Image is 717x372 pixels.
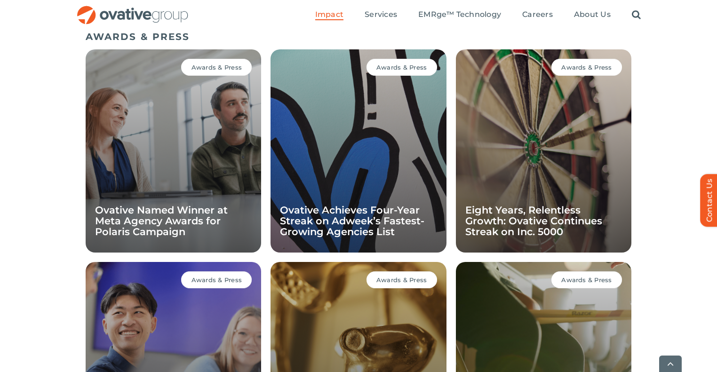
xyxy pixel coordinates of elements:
span: Careers [522,10,553,19]
a: Services [365,10,397,20]
a: Search [632,10,641,20]
a: Eight Years, Relentless Growth: Ovative Continues Streak on Inc. 5000 [465,204,602,237]
a: EMRge™ Technology [418,10,501,20]
a: Ovative Achieves Four-Year Streak on Adweek’s Fastest-Growing Agencies List [280,204,424,237]
a: OG_Full_horizontal_RGB [76,5,189,14]
span: Impact [315,10,343,19]
a: Ovative Named Winner at Meta Agency Awards for Polaris Campaign [95,204,228,237]
h5: AWARDS & PRESS [86,31,631,42]
span: About Us [574,10,611,19]
a: Impact [315,10,343,20]
a: About Us [574,10,611,20]
span: EMRge™ Technology [418,10,501,19]
span: Services [365,10,397,19]
a: Careers [522,10,553,20]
